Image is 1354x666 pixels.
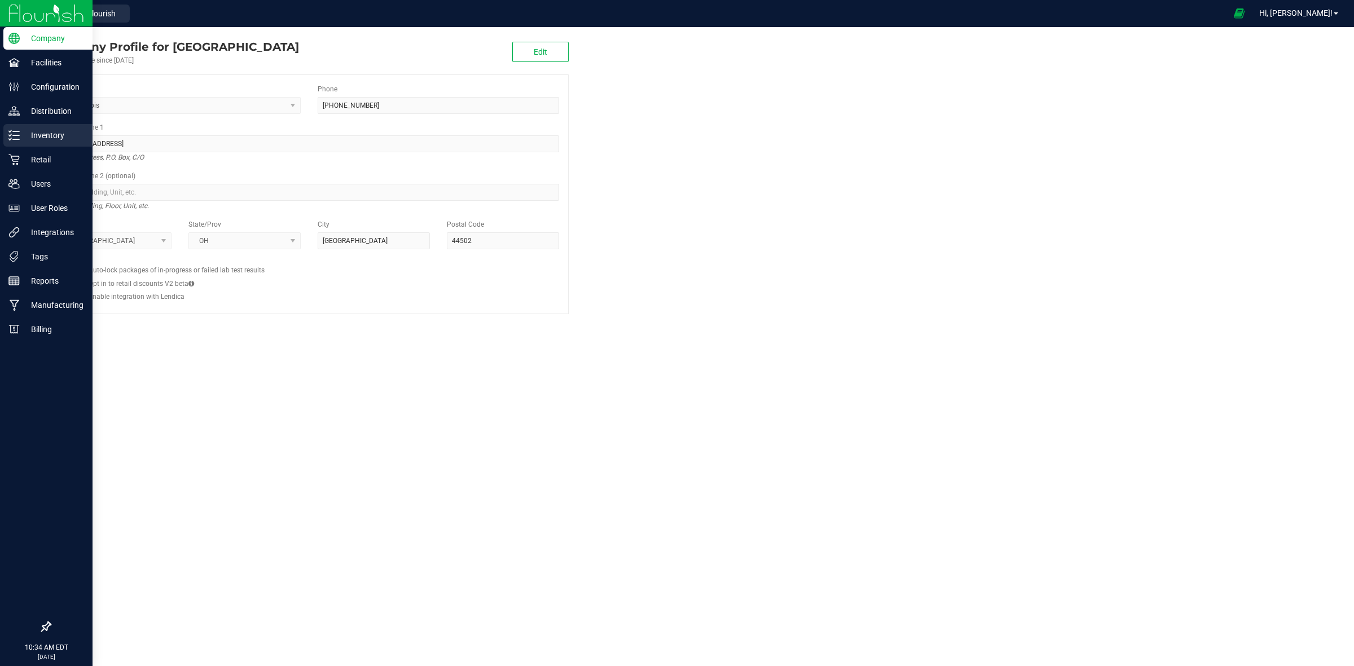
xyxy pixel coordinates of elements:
[20,274,87,288] p: Reports
[20,56,87,69] p: Facilities
[20,80,87,94] p: Configuration
[59,184,559,201] input: Suite, Building, Unit, etc.
[20,323,87,336] p: Billing
[8,202,20,214] inline-svg: User Roles
[89,279,194,289] label: Opt in to retail discounts V2 beta
[8,299,20,311] inline-svg: Manufacturing
[8,227,20,238] inline-svg: Integrations
[89,292,184,302] label: Enable integration with Lendica
[8,57,20,68] inline-svg: Facilities
[8,275,20,286] inline-svg: Reports
[20,129,87,142] p: Inventory
[89,265,265,275] label: Auto-lock packages of in-progress or failed lab test results
[20,250,87,263] p: Tags
[1259,8,1333,17] span: Hi, [PERSON_NAME]!
[8,154,20,165] inline-svg: Retail
[20,32,87,45] p: Company
[5,642,87,652] p: 10:34 AM EDT
[318,232,430,249] input: City
[20,201,87,215] p: User Roles
[8,105,20,117] inline-svg: Distribution
[20,153,87,166] p: Retail
[534,47,547,56] span: Edit
[20,104,87,118] p: Distribution
[50,38,299,55] div: Riviera Creek
[8,324,20,335] inline-svg: Billing
[59,151,144,164] i: Street address, P.O. Box, C/O
[20,298,87,312] p: Manufacturing
[59,199,149,213] i: Suite, Building, Floor, Unit, etc.
[59,171,135,181] label: Address Line 2 (optional)
[188,219,221,230] label: State/Prov
[8,81,20,92] inline-svg: Configuration
[8,251,20,262] inline-svg: Tags
[20,177,87,191] p: Users
[59,258,559,265] h2: Configs
[50,55,299,65] div: Account active since [DATE]
[8,33,20,44] inline-svg: Company
[512,42,569,62] button: Edit
[8,178,20,189] inline-svg: Users
[447,232,559,249] input: Postal Code
[318,97,559,114] input: (123) 456-7890
[447,219,484,230] label: Postal Code
[59,135,559,152] input: Address
[1226,2,1252,24] span: Open Ecommerce Menu
[5,652,87,661] p: [DATE]
[8,130,20,141] inline-svg: Inventory
[318,219,329,230] label: City
[20,226,87,239] p: Integrations
[318,84,337,94] label: Phone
